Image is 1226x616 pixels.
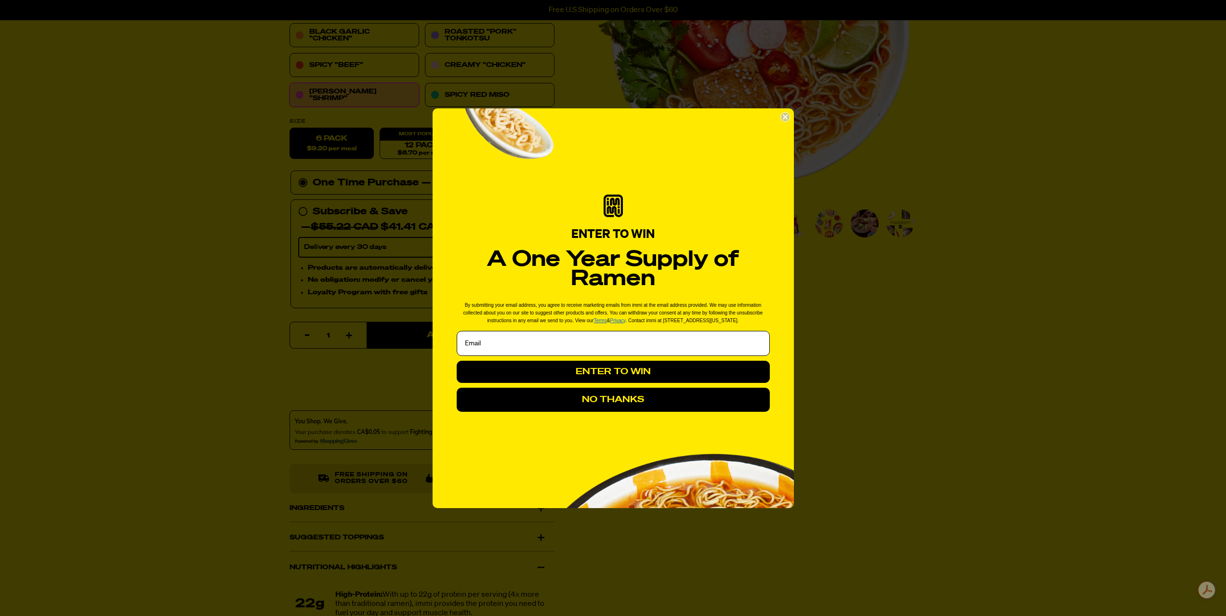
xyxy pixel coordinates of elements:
[487,249,739,290] strong: A One Year Supply of Ramen
[780,112,790,122] button: Close dialog
[593,318,606,323] a: Terms
[463,302,763,323] span: By submitting your email address, you agree to receive marketing emails from immi at the email ad...
[457,361,770,383] button: ENTER TO WIN
[571,228,655,241] span: ENTER TO WIN
[457,388,770,412] button: NO THANKS
[457,331,770,356] input: Email
[610,318,625,323] a: Privacy
[604,195,623,217] img: immi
